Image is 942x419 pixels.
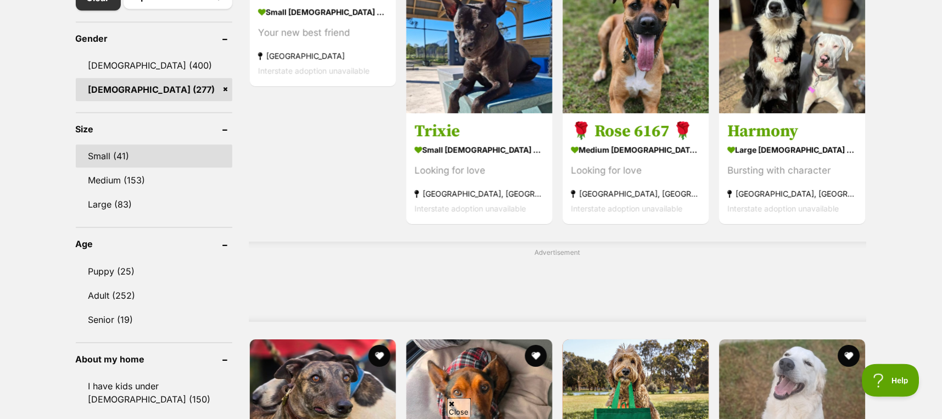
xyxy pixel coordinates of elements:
h3: 🌹 Rose 6167 🌹 [571,121,701,142]
h3: Trixie [415,121,544,142]
button: favourite [838,345,860,367]
a: 🌹 Rose 6167 🌹 medium [DEMOGRAPHIC_DATA] Dog Looking for love [GEOGRAPHIC_DATA], [GEOGRAPHIC_DATA]... [563,113,709,224]
strong: [GEOGRAPHIC_DATA], [GEOGRAPHIC_DATA] [728,186,857,201]
header: Gender [76,33,232,43]
h3: Harmony [728,121,857,142]
span: Close [447,398,471,417]
a: Medium (153) [76,169,232,192]
button: favourite [369,345,391,367]
a: Small (41) [76,144,232,167]
strong: [GEOGRAPHIC_DATA], [GEOGRAPHIC_DATA] [571,186,701,201]
a: Large (83) [76,193,232,216]
div: Looking for love [571,163,701,178]
a: Puppy (25) [76,260,232,283]
span: Interstate adoption unavailable [258,66,370,75]
strong: large [DEMOGRAPHIC_DATA] Dog [728,142,857,158]
strong: medium [DEMOGRAPHIC_DATA] Dog [571,142,701,158]
strong: small [DEMOGRAPHIC_DATA] Dog [258,4,388,20]
header: Age [76,239,232,249]
a: Trixie small [DEMOGRAPHIC_DATA] Dog Looking for love [GEOGRAPHIC_DATA], [GEOGRAPHIC_DATA] Interst... [406,113,553,224]
span: Interstate adoption unavailable [728,204,839,213]
a: [DEMOGRAPHIC_DATA] (400) [76,54,232,77]
strong: [GEOGRAPHIC_DATA], [GEOGRAPHIC_DATA] [415,186,544,201]
a: Harmony large [DEMOGRAPHIC_DATA] Dog Bursting with character [GEOGRAPHIC_DATA], [GEOGRAPHIC_DATA]... [720,113,866,224]
div: Looking for love [415,163,544,178]
a: Adult (252) [76,284,232,307]
a: [DEMOGRAPHIC_DATA] (277) [76,78,232,101]
div: Your new best friend [258,25,388,40]
header: About my home [76,354,232,364]
iframe: Help Scout Beacon - Open [862,364,920,397]
strong: small [DEMOGRAPHIC_DATA] Dog [415,142,544,158]
span: Interstate adoption unavailable [415,204,526,213]
a: I have kids under [DEMOGRAPHIC_DATA] (150) [76,375,232,411]
header: Size [76,124,232,134]
button: favourite [525,345,547,367]
strong: [GEOGRAPHIC_DATA] [258,48,388,63]
span: Interstate adoption unavailable [571,204,683,213]
a: Senior (19) [76,308,232,331]
div: Advertisement [249,242,867,322]
div: Bursting with character [728,163,857,178]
